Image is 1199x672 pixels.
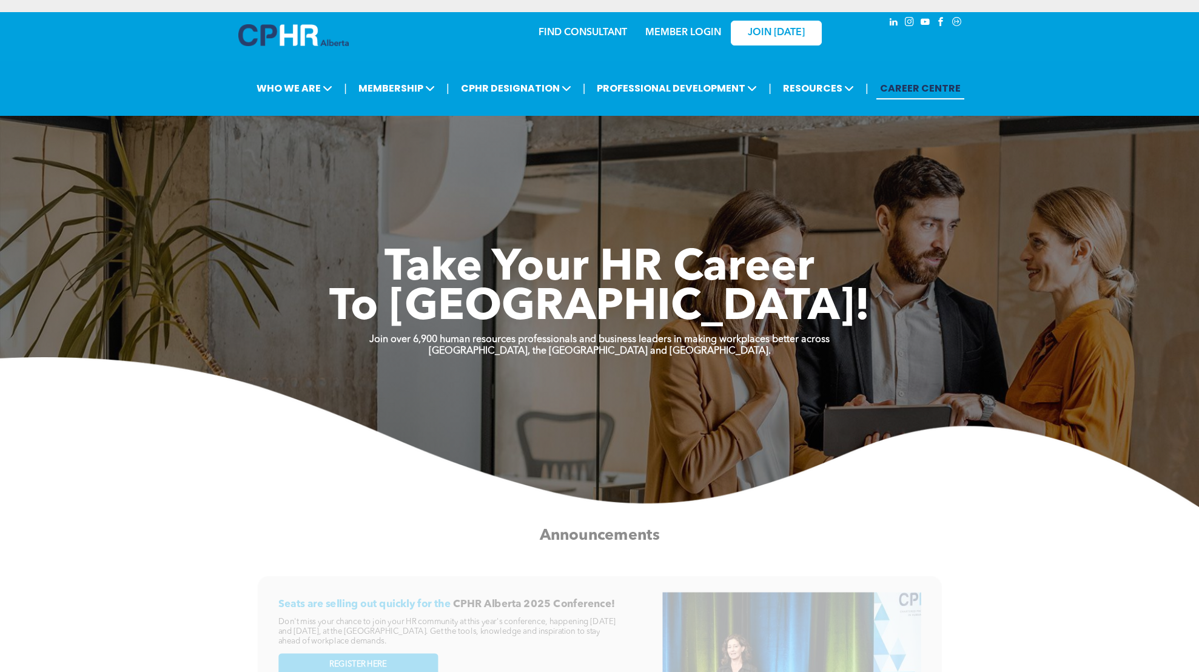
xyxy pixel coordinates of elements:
a: Social network [950,15,964,32]
span: PROFESSIONAL DEVELOPMENT [593,77,761,99]
span: MEMBERSHIP [355,77,438,99]
span: RESOURCES [779,77,858,99]
li: | [583,76,586,101]
span: Don't miss your chance to join your HR community at this year's conference, happening [DATE] and ... [278,618,616,645]
li: | [344,76,347,101]
strong: Join over 6,900 human resources professionals and business leaders in making workplaces better ac... [369,335,830,344]
a: FIND CONSULTANT [539,28,627,38]
span: Announcements [540,528,660,543]
span: Seats are selling out quickly for the [278,599,451,610]
a: youtube [919,15,932,32]
a: CAREER CENTRE [876,77,964,99]
img: A blue and white logo for cp alberta [238,24,349,46]
span: CPHR Alberta 2025 Conference! [453,599,615,610]
a: facebook [935,15,948,32]
span: WHO WE ARE [253,77,336,99]
span: Take Your HR Career [385,247,814,291]
li: | [446,76,449,101]
span: To [GEOGRAPHIC_DATA]! [329,286,870,330]
a: MEMBER LOGIN [645,28,721,38]
a: instagram [903,15,916,32]
span: REGISTER HERE [329,659,386,669]
strong: [GEOGRAPHIC_DATA], the [GEOGRAPHIC_DATA] and [GEOGRAPHIC_DATA]. [429,346,771,356]
li: | [865,76,868,101]
a: linkedin [887,15,901,32]
li: | [768,76,771,101]
span: JOIN [DATE] [748,27,805,39]
a: JOIN [DATE] [731,21,822,45]
span: CPHR DESIGNATION [457,77,575,99]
